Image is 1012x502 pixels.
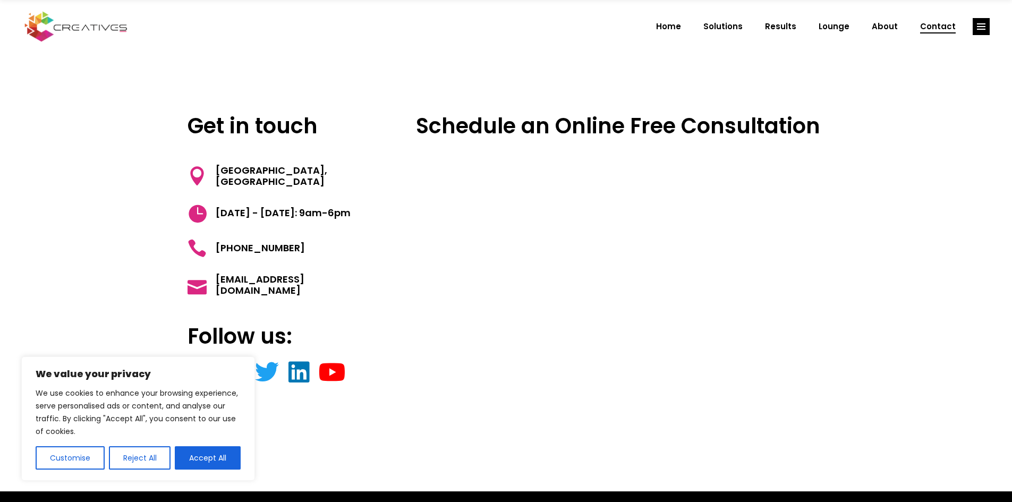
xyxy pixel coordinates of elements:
[754,13,807,40] a: Results
[36,446,105,470] button: Customise
[21,356,255,481] div: We value your privacy
[109,446,171,470] button: Reject All
[973,18,990,35] a: link
[207,274,377,296] span: [EMAIL_ADDRESS][DOMAIN_NAME]
[188,239,305,258] a: [PHONE_NUMBER]
[920,13,956,40] span: Contact
[188,324,377,349] h3: Follow us:
[909,13,967,40] a: Contact
[255,359,279,386] a: link
[645,13,692,40] a: Home
[861,13,909,40] a: About
[872,13,898,40] span: About
[319,359,346,386] a: link
[765,13,796,40] span: Results
[36,368,241,380] p: We value your privacy
[819,13,849,40] span: Lounge
[692,13,754,40] a: Solutions
[807,13,861,40] a: Lounge
[411,113,824,139] h3: Schedule an Online Free Consultation
[656,13,681,40] span: Home
[207,165,377,188] span: [GEOGRAPHIC_DATA], [GEOGRAPHIC_DATA]
[36,387,241,438] p: We use cookies to enhance your browsing experience, serve personalised ads or content, and analys...
[188,274,377,296] a: [EMAIL_ADDRESS][DOMAIN_NAME]
[288,359,309,386] a: link
[207,239,305,258] span: [PHONE_NUMBER]
[207,203,351,223] span: [DATE] - [DATE]: 9am-6pm
[188,113,377,139] h3: Get in touch
[22,10,130,43] img: Creatives
[703,13,743,40] span: Solutions
[175,446,241,470] button: Accept All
